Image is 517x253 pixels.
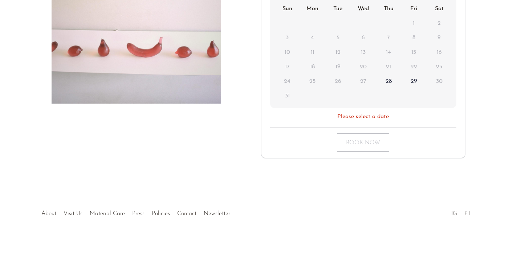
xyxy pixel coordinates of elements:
[350,2,376,16] div: Wed
[38,205,234,219] ul: Quick links
[41,211,56,217] a: About
[132,211,144,217] a: Press
[451,211,457,217] a: IG
[401,2,427,16] div: Fri
[300,2,325,16] div: Mon
[382,75,395,88] span: 28
[427,2,452,16] div: Sat
[448,205,475,219] ul: Social Medias
[325,2,351,16] div: Tue
[407,75,420,88] span: 29
[90,211,125,217] a: Material Care
[464,211,471,217] a: PT
[64,211,82,217] a: Visit Us
[376,2,401,16] div: Thu
[177,211,196,217] a: Contact
[337,112,389,122] div: Please select a date
[152,211,170,217] a: Policies
[274,2,300,16] div: Sun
